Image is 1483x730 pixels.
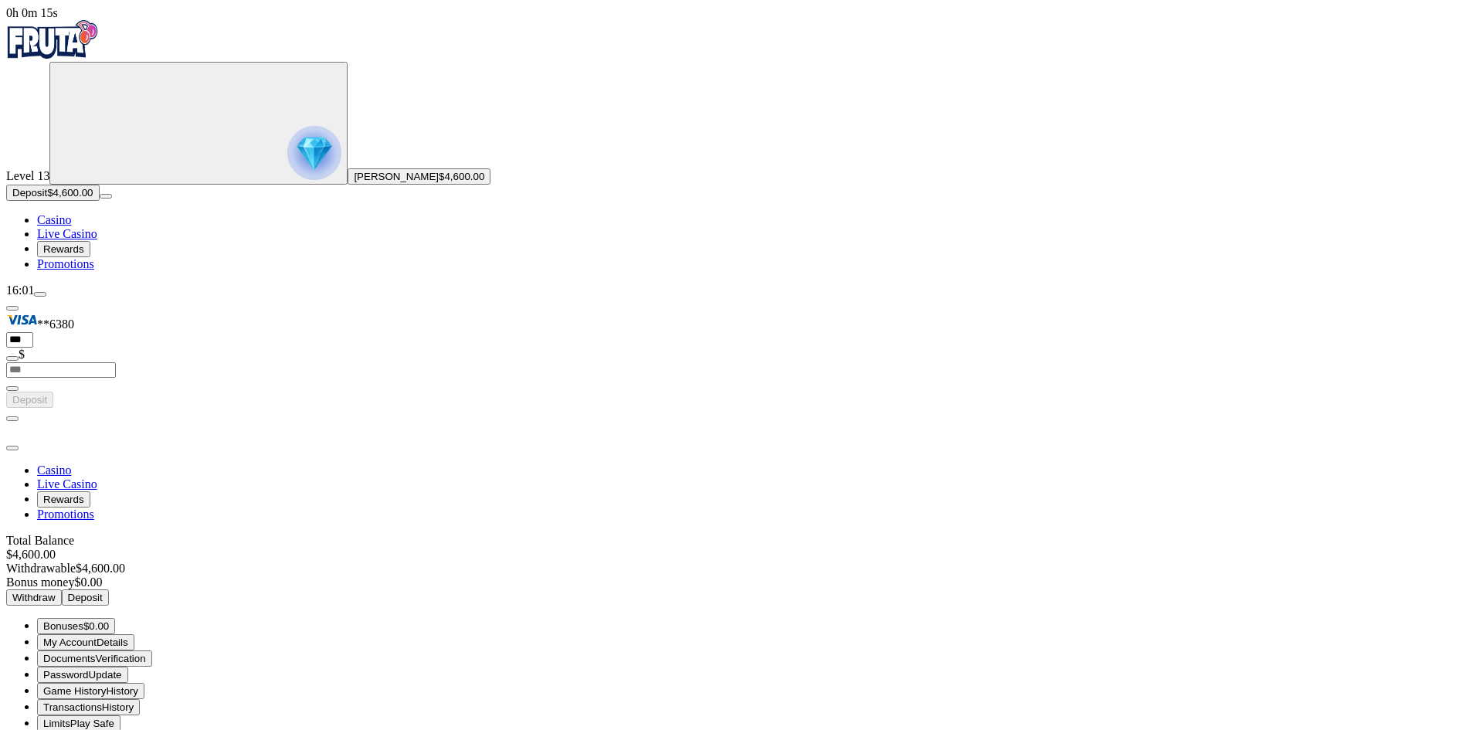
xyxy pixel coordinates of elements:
[354,171,439,182] span: [PERSON_NAME]
[6,576,1477,589] div: $0.00
[6,213,1477,271] nav: Main menu
[43,243,84,255] span: Rewards
[12,394,47,406] span: Deposit
[37,257,94,270] a: Promotions
[43,718,70,729] span: Limits
[37,508,94,521] a: Promotions
[6,392,53,408] button: Deposit
[287,126,341,180] img: reward progress
[6,356,19,361] button: eye icon
[37,213,71,226] a: Casino
[106,685,137,697] span: History
[37,463,71,477] a: Casino
[12,187,47,199] span: Deposit
[70,718,114,729] span: Play Safe
[95,653,145,664] span: Verification
[83,620,109,632] span: $0.00
[6,416,19,421] button: chevron-left icon
[37,477,97,491] a: Live Casino
[37,618,115,634] button: smiley iconBonuses$0.00
[62,589,109,606] button: Deposit
[6,6,58,19] span: user session time
[6,306,19,311] button: Hide quick deposit form
[43,669,89,681] span: Password
[6,534,1477,562] div: Total Balance
[439,171,484,182] span: $4,600.00
[68,592,103,603] span: Deposit
[6,463,1477,521] nav: Main menu
[37,699,140,715] button: credit-card iconTransactionsHistory
[34,292,46,297] button: menu
[47,187,93,199] span: $4,600.00
[19,348,25,361] span: $
[37,650,152,667] button: doc iconDocumentsVerification
[37,634,134,650] button: user iconMy AccountDetails
[6,20,99,59] img: Fruta
[6,284,34,297] span: 16:01
[6,386,19,391] button: eye icon
[6,48,99,61] a: Fruta
[97,637,128,648] span: Details
[37,227,97,240] a: Live Casino
[43,701,102,713] span: Transactions
[348,168,490,185] button: [PERSON_NAME]$4,600.00
[12,592,56,603] span: Withdraw
[6,562,76,575] span: Withdrawable
[6,576,74,589] span: Bonus money
[6,311,37,328] img: Visa
[43,637,97,648] span: My Account
[6,446,19,450] button: close
[43,653,95,664] span: Documents
[6,169,49,182] span: Level 13
[89,669,122,681] span: Update
[37,241,90,257] button: Rewards
[6,20,1477,271] nav: Primary
[6,185,100,201] button: Depositplus icon$4,600.00
[49,62,348,185] button: reward progress
[43,494,84,505] span: Rewards
[43,620,83,632] span: Bonuses
[6,562,1477,576] div: $4,600.00
[100,194,112,199] button: menu
[6,548,1477,562] div: $4,600.00
[102,701,134,713] span: History
[37,491,90,508] button: Rewards
[43,685,106,697] span: Game History
[37,667,128,683] button: lock iconPasswordUpdate
[37,683,144,699] button: 777 iconGame HistoryHistory
[6,589,62,606] button: Withdraw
